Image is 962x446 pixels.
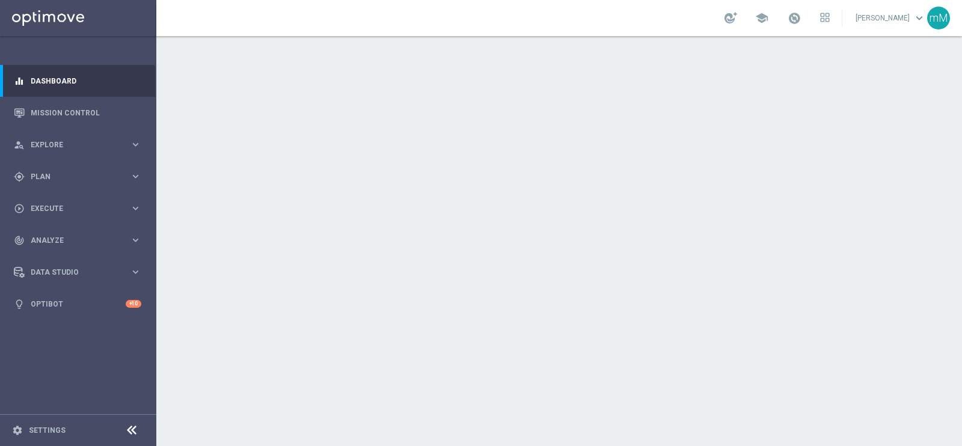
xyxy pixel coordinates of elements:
button: equalizer Dashboard [13,76,142,86]
a: Mission Control [31,97,141,129]
i: gps_fixed [14,171,25,182]
button: play_circle_outline Execute keyboard_arrow_right [13,204,142,213]
i: track_changes [14,235,25,246]
i: keyboard_arrow_right [130,139,141,150]
span: Execute [31,205,130,212]
a: Optibot [31,288,126,320]
button: track_changes Analyze keyboard_arrow_right [13,236,142,245]
div: mM [927,7,950,29]
i: lightbulb [14,299,25,310]
i: keyboard_arrow_right [130,203,141,214]
div: Mission Control [14,97,141,129]
div: Dashboard [14,65,141,97]
span: school [755,11,768,25]
div: Analyze [14,235,130,246]
i: keyboard_arrow_right [130,266,141,278]
i: person_search [14,139,25,150]
i: keyboard_arrow_right [130,171,141,182]
i: keyboard_arrow_right [130,234,141,246]
button: lightbulb Optibot +10 [13,299,142,309]
button: Mission Control [13,108,142,118]
span: keyboard_arrow_down [913,11,926,25]
div: Optibot [14,288,141,320]
div: Plan [14,171,130,182]
a: Settings [29,427,66,434]
i: equalizer [14,76,25,87]
div: Data Studio [14,267,130,278]
button: gps_fixed Plan keyboard_arrow_right [13,172,142,182]
span: Plan [31,173,130,180]
i: play_circle_outline [14,203,25,214]
button: Data Studio keyboard_arrow_right [13,267,142,277]
div: Explore [14,139,130,150]
span: Data Studio [31,269,130,276]
i: settings [12,425,23,436]
div: Execute [14,203,130,214]
div: +10 [126,300,141,308]
a: [PERSON_NAME]keyboard_arrow_down [854,9,927,27]
span: Explore [31,141,130,148]
span: Analyze [31,237,130,244]
button: person_search Explore keyboard_arrow_right [13,140,142,150]
a: Dashboard [31,65,141,97]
